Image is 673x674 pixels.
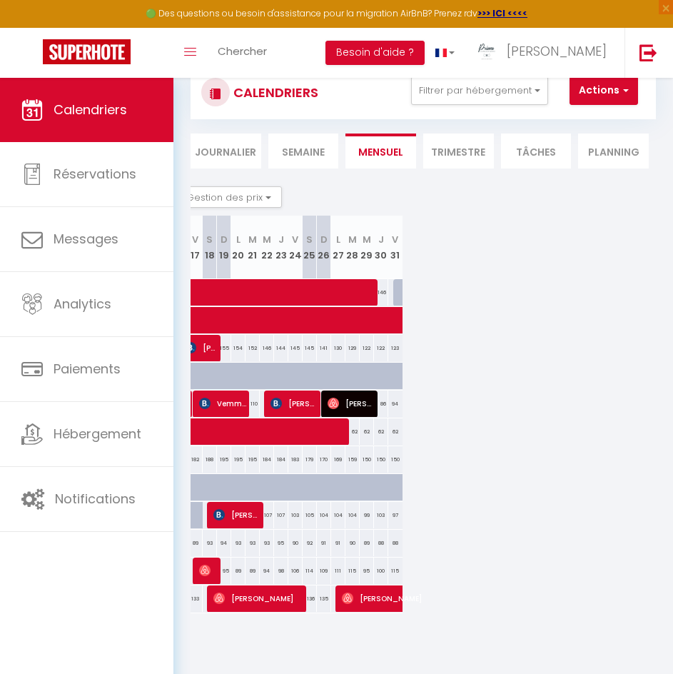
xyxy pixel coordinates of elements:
th: 22 [260,216,274,279]
div: 89 [246,558,260,584]
abbr: M [263,233,271,246]
div: 195 [217,446,231,473]
li: Mensuel [345,134,416,168]
div: 130 [331,335,345,361]
span: [PERSON_NAME] [328,390,375,417]
div: 123 [388,335,403,361]
div: 99 [360,502,374,528]
div: 182 [188,446,203,473]
li: Journalier [191,134,261,168]
th: 28 [345,216,360,279]
th: 19 [217,216,231,279]
div: 98 [274,558,288,584]
div: 94 [217,530,231,556]
div: 110 [246,391,260,417]
div: 141 [317,335,331,361]
a: >>> ICI <<<< [477,7,527,19]
div: 184 [274,446,288,473]
span: [PERSON_NAME] [507,42,607,60]
div: 93 [231,530,246,556]
th: 25 [303,216,317,279]
div: 154 [231,335,246,361]
img: logout [639,44,657,61]
button: Gestion des prix [176,186,282,208]
div: 122 [360,335,374,361]
th: 18 [203,216,217,279]
div: 114 [303,558,317,584]
span: [PERSON_NAME] [270,390,318,417]
span: Messages [54,230,118,248]
div: 115 [388,558,403,584]
th: 26 [317,216,331,279]
th: 27 [331,216,345,279]
span: Chercher [218,44,267,59]
div: 169 [331,446,345,473]
div: 188 [203,446,217,473]
abbr: V [292,233,298,246]
div: 103 [288,502,303,528]
span: Notifications [55,490,136,508]
span: Vemmy Manoppo [199,390,247,417]
th: 23 [274,216,288,279]
div: 106 [288,558,303,584]
div: 150 [388,446,403,473]
div: 122 [374,335,388,361]
span: Hébergement [54,425,141,443]
div: 89 [231,558,246,584]
abbr: D [320,233,328,246]
li: Tâches [501,134,572,168]
abbr: V [392,233,398,246]
div: 115 [345,558,360,584]
div: 179 [303,446,317,473]
button: Actions [570,76,638,105]
div: 195 [246,446,260,473]
span: [PERSON_NAME] [213,585,304,612]
div: 88 [388,530,403,556]
div: 95 [217,558,231,584]
th: 29 [360,216,374,279]
div: 152 [246,335,260,361]
th: 17 [188,216,203,279]
div: 103 [374,502,388,528]
div: 95 [360,558,374,584]
div: 183 [288,446,303,473]
th: 31 [388,216,403,279]
div: 93 [203,530,217,556]
div: 89 [188,530,203,556]
div: 104 [345,502,360,528]
div: 136 [303,585,317,612]
h3: CALENDRIERS [230,76,318,109]
div: 91 [317,530,331,556]
div: 93 [260,530,274,556]
span: Paiements [54,360,121,378]
span: Réservations [54,165,136,183]
div: 184 [260,446,274,473]
div: 129 [345,335,360,361]
div: 150 [374,446,388,473]
div: 195 [231,446,246,473]
th: 20 [231,216,246,279]
th: 30 [374,216,388,279]
abbr: M [348,233,357,246]
abbr: M [363,233,371,246]
div: 86 [374,391,388,417]
div: 133 [188,585,203,612]
div: 89 [360,530,374,556]
abbr: M [248,233,257,246]
div: 135 [317,585,331,612]
li: Planning [578,134,649,168]
th: 24 [288,216,303,279]
div: 94 [388,391,403,417]
abbr: S [306,233,313,246]
abbr: S [206,233,213,246]
span: [PERSON_NAME] [185,334,218,361]
div: 97 [388,502,403,528]
div: 104 [331,502,345,528]
a: Chercher [207,28,278,78]
span: Calendriers [54,101,127,119]
div: 170 [317,446,331,473]
div: 145 [303,335,317,361]
div: 92 [303,530,317,556]
div: 144 [274,335,288,361]
div: 93 [246,530,260,556]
